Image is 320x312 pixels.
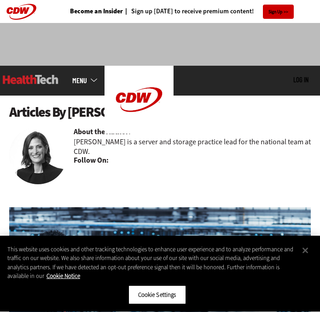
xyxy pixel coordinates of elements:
p: [PERSON_NAME] is a server and storage practice lead for the national team at CDW. [74,137,311,156]
a: CDW [105,126,174,136]
button: Cookie Settings [128,285,186,305]
a: mobile-menu [72,77,105,84]
div: This website uses cookies and other tracking technologies to enhance user experience and to analy... [7,245,297,281]
img: Home [3,75,58,84]
a: More information about your privacy [47,272,80,280]
a: Sign up [DATE] to receive premium content! [123,8,254,15]
img: Eryn Brodsky [9,127,67,184]
div: User menu [293,76,308,85]
a: Log in [293,75,308,84]
button: Close [295,240,315,261]
a: Become an Insider [70,8,123,15]
a: Sign Up [263,5,294,19]
img: Home [105,66,174,134]
b: Follow On: [74,155,109,165]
